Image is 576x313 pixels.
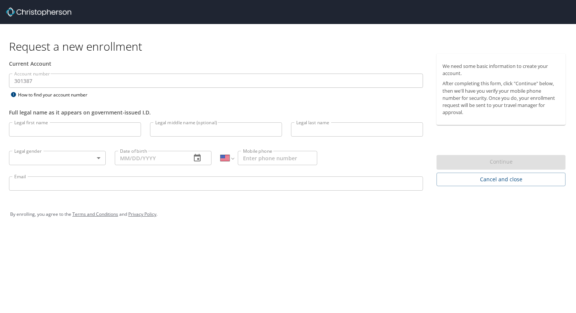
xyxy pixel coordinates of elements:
div: By enrolling, you agree to the and . [10,205,566,224]
div: Full legal name as it appears on government-issued I.D. [9,108,423,116]
a: Terms and Conditions [72,211,118,217]
input: Enter phone number [238,151,317,165]
p: After completing this form, click "Continue" below, then we'll have you verify your mobile phone ... [442,80,559,116]
a: Privacy Policy [128,211,156,217]
div: How to find your account number [9,90,103,99]
h1: Request a new enrollment [9,39,571,54]
img: cbt logo [6,8,71,17]
p: We need some basic information to create your account. [442,63,559,77]
button: Cancel and close [436,173,565,187]
div: Current Account [9,60,423,68]
div: ​ [9,151,106,165]
span: Cancel and close [442,175,559,184]
input: MM/DD/YYYY [115,151,185,165]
